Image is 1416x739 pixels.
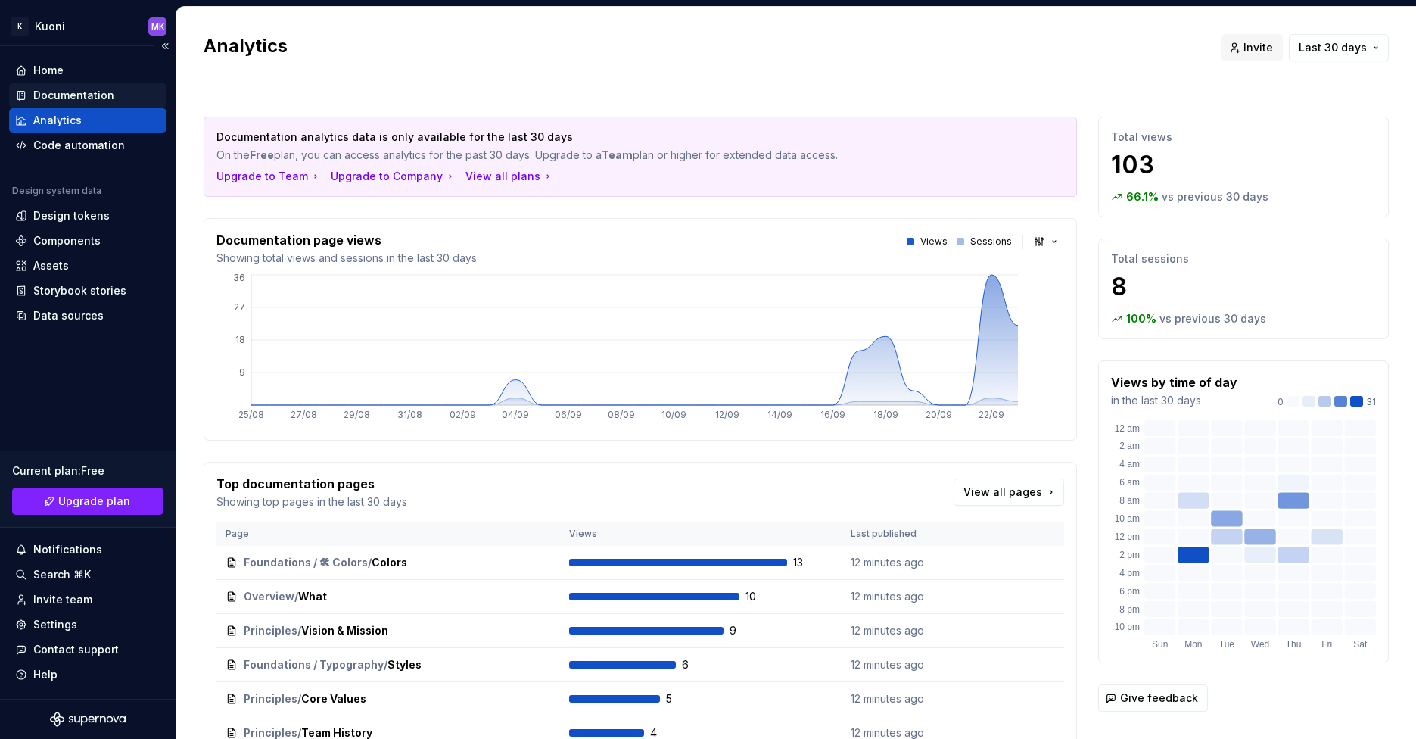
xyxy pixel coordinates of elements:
div: Kuoni [35,19,65,34]
span: 5 [666,691,705,706]
button: Contact support [9,638,166,662]
a: View all pages [954,479,1064,506]
span: Give feedback [1120,691,1198,706]
span: 10 [745,589,785,604]
p: vs previous 30 days [1159,311,1266,326]
div: Code automation [33,138,125,153]
text: 8 pm [1119,604,1140,615]
h2: Analytics [204,34,1203,58]
a: Code automation [9,133,166,157]
a: Supernova Logo [50,712,126,727]
span: Principles [244,623,297,638]
tspan: 20/09 [926,409,952,420]
div: Storybook stories [33,283,126,298]
span: Foundations / Typography [244,657,384,672]
tspan: 36 [233,272,245,283]
a: Invite team [9,588,166,612]
div: Design tokens [33,208,110,223]
strong: Team [602,148,633,161]
div: Current plan : Free [12,463,163,479]
p: Showing top pages in the last 30 days [216,494,407,510]
span: Styles [387,657,422,672]
span: Core Values [301,691,366,706]
div: Upgrade to Company [331,169,456,184]
p: 12 minutes ago [851,657,964,672]
a: Assets [9,254,166,278]
span: Last 30 days [1299,40,1367,55]
button: Collapse sidebar [154,36,176,57]
a: Components [9,229,166,253]
text: 2 pm [1119,550,1140,560]
button: View all plans [465,169,554,184]
span: / [297,623,301,638]
div: K [11,17,29,36]
text: Sun [1152,639,1168,650]
span: 9 [730,623,769,638]
span: Vision & Mission [301,623,388,638]
tspan: 02/09 [450,409,476,420]
button: Give feedback [1098,684,1208,712]
p: vs previous 30 days [1162,189,1268,204]
tspan: 25/08 [238,409,264,420]
tspan: 04/09 [502,409,529,420]
tspan: 18/09 [873,409,898,420]
text: 4 am [1119,459,1140,469]
p: 12 minutes ago [851,589,964,604]
tspan: 10/09 [661,409,686,420]
button: Invite [1221,34,1283,61]
a: Documentation [9,83,166,108]
p: 12 minutes ago [851,691,964,706]
text: 10 pm [1115,622,1140,632]
span: Foundations / 🛠 Colors [244,555,368,570]
p: 8 [1111,272,1376,302]
div: Invite team [33,592,92,607]
p: Sessions [970,235,1012,248]
tspan: 22/09 [979,409,1004,420]
tspan: 06/09 [555,409,582,420]
span: Overview [244,589,294,604]
text: Mon [1184,639,1202,650]
p: 12 minutes ago [851,623,964,638]
text: 6 am [1119,477,1140,488]
div: Analytics [33,113,82,128]
div: 31 [1278,396,1376,408]
th: Views [560,522,842,546]
span: What [298,589,327,604]
p: 66.1 % [1126,189,1159,204]
span: Principles [244,691,297,706]
text: 2 am [1119,441,1140,451]
p: Showing total views and sessions in the last 30 days [216,251,477,266]
button: Last 30 days [1289,34,1389,61]
text: 10 am [1115,513,1140,524]
tspan: 12/09 [715,409,739,420]
th: Last published [842,522,973,546]
text: Thu [1286,639,1302,650]
tspan: 08/09 [608,409,635,420]
p: Total views [1111,129,1376,145]
p: Total sessions [1111,251,1376,267]
p: Documentation page views [216,231,477,249]
p: 12 minutes ago [851,555,964,570]
th: Page [216,522,560,546]
tspan: 29/08 [344,409,370,420]
button: Search ⌘K [9,563,166,587]
text: Wed [1251,639,1269,650]
a: Home [9,58,166,83]
div: Documentation [33,88,114,103]
div: Contact support [33,642,119,657]
div: Data sources [33,308,104,323]
button: KKuoniMK [3,10,173,42]
p: 103 [1111,150,1376,180]
div: Search ⌘K [33,567,91,582]
button: Help [9,663,166,687]
tspan: 9 [239,366,245,378]
tspan: 31/08 [397,409,422,420]
tspan: 16/09 [820,409,845,420]
div: Home [33,63,64,78]
div: Assets [33,258,69,273]
div: Components [33,233,101,248]
button: Upgrade to Team [216,169,322,184]
p: 100 % [1126,311,1156,326]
